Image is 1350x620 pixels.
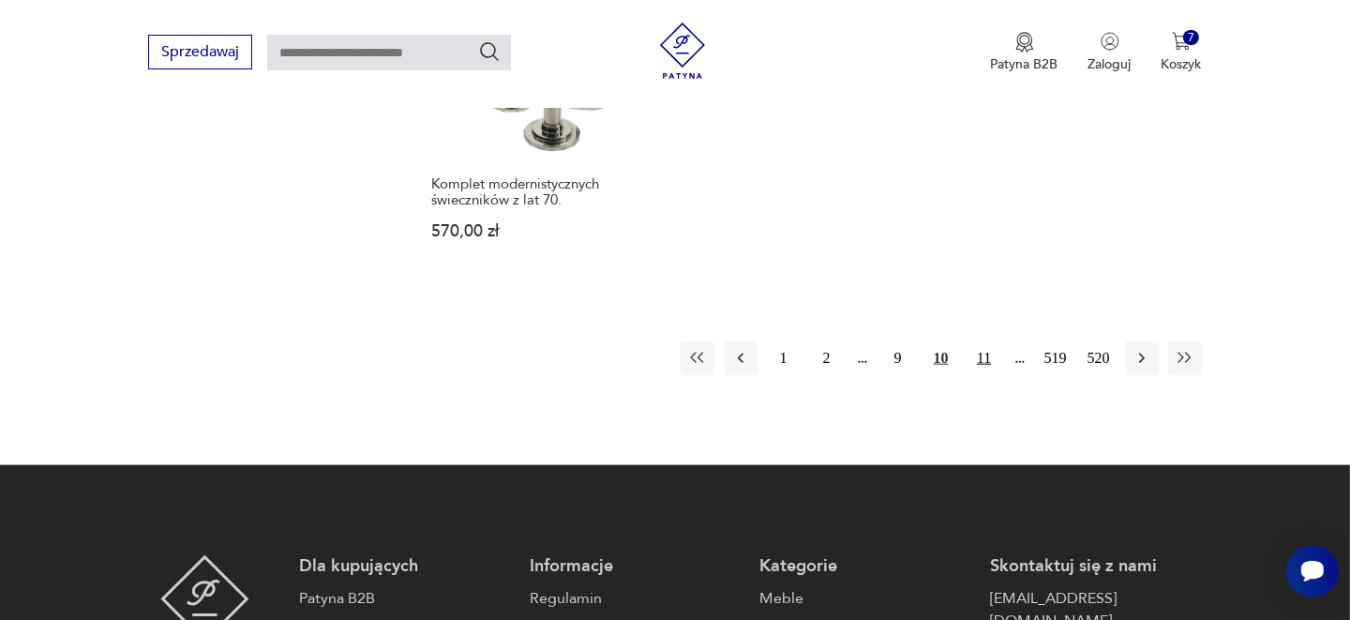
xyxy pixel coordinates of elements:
button: 9 [881,341,915,375]
img: Ikonka użytkownika [1101,32,1119,51]
button: 7Koszyk [1162,32,1202,73]
button: Szukaj [478,40,501,63]
button: 1 [767,341,801,375]
button: Sprzedawaj [148,35,252,69]
button: 10 [924,341,958,375]
button: 11 [967,341,1001,375]
a: Ikona medaluPatyna B2B [991,32,1058,73]
a: Regulamin [530,587,742,610]
button: 2 [810,341,844,375]
a: Meble [760,587,972,610]
a: Patyna B2B [299,587,511,610]
img: Ikona koszyka [1172,32,1191,51]
div: 7 [1183,30,1199,46]
p: Informacje [530,555,742,578]
p: Skontaktuj się z nami [990,555,1202,578]
p: Zaloguj [1088,55,1132,73]
a: Sprzedawaj [148,47,252,60]
button: 520 [1082,341,1116,375]
button: Zaloguj [1088,32,1132,73]
button: Patyna B2B [991,32,1058,73]
h3: Komplet modernistycznych świeczników z lat 70. [431,176,661,208]
p: Koszyk [1162,55,1202,73]
button: 519 [1039,341,1072,375]
iframe: Smartsupp widget button [1286,545,1339,597]
img: Patyna - sklep z meblami i dekoracjami vintage [654,23,711,79]
p: Dla kupujących [299,555,511,578]
img: Ikona medalu [1015,32,1034,53]
p: Patyna B2B [991,55,1058,73]
p: 570,00 zł [431,223,661,239]
p: Kategorie [760,555,972,578]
